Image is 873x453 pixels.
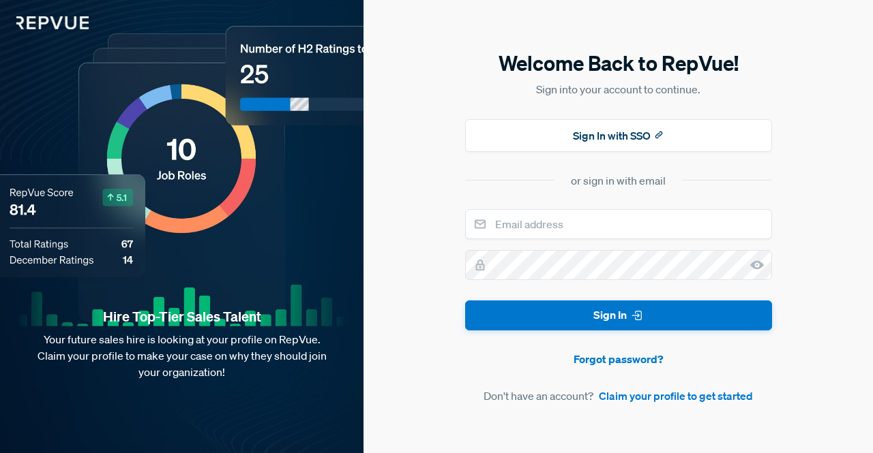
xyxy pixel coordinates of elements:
[465,119,772,152] button: Sign In with SSO
[465,351,772,367] a: Forgot password?
[571,172,666,189] div: or sign in with email
[465,49,772,78] h5: Welcome Back to RepVue!
[22,331,342,380] p: Your future sales hire is looking at your profile on RepVue. Claim your profile to make your case...
[465,388,772,404] article: Don't have an account?
[599,388,753,404] a: Claim your profile to get started
[465,209,772,239] input: Email address
[22,308,342,326] strong: Hire Top-Tier Sales Talent
[465,300,772,331] button: Sign In
[465,81,772,97] p: Sign into your account to continue.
